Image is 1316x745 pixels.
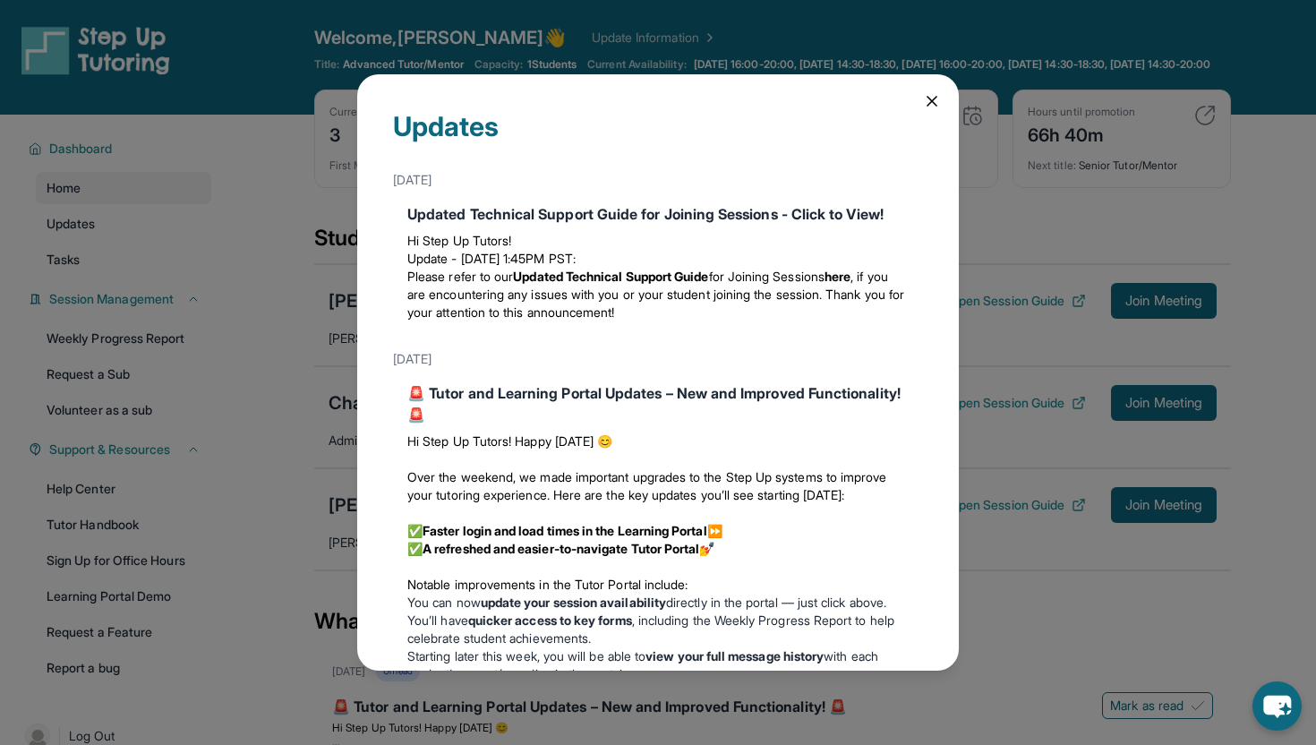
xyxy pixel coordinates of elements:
span: Hi Step Up Tutors! [407,233,511,248]
div: 🚨 Tutor and Learning Portal Updates – New and Improved Functionality! 🚨 [407,382,909,425]
span: ⏩ [707,523,722,538]
span: Starting later this week, you will be able to [407,648,645,664]
span: Please refer to our [407,269,513,284]
div: Updated Technical Support Guide for Joining Sessions - Click to View! [407,203,909,225]
span: 💅 [699,541,714,556]
button: chat-button [1252,681,1302,731]
strong: quicker access to key forms [468,612,632,628]
li: You’ll have [407,612,909,647]
span: You can now [407,595,481,610]
strong: update your session availability [481,595,666,610]
span: Hi Step Up Tutors! Happy [DATE] 😊 [407,433,612,449]
span: ✅ [407,541,423,556]
span: , including the Weekly Progress Report to help celebrate student achievements. [407,612,894,646]
span: , if you are encountering any issues with you or your student joining the session. Thank you for ... [407,269,904,320]
strong: Updated Technical Support Guide [513,269,708,284]
a: here [825,269,850,284]
span: for Joining Sessions [709,269,825,284]
div: Updates [393,110,923,164]
span: Update - [DATE] 1:45PM PST: [407,251,576,266]
strong: Faster login and load times in the Learning Portal [423,523,707,538]
span: Notable improvements in the Tutor Portal include: [407,577,688,592]
span: ✅ [407,523,423,538]
span: directly in the portal — just click above. [666,595,886,610]
div: [DATE] [393,343,923,375]
strong: A refreshed and easier-to-navigate Tutor Portal [423,541,699,556]
strong: view your full message history [645,648,824,664]
div: [DATE] [393,164,923,196]
span: Over the weekend, we made important upgrades to the Step Up systems to improve your tutoring expe... [407,469,886,502]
